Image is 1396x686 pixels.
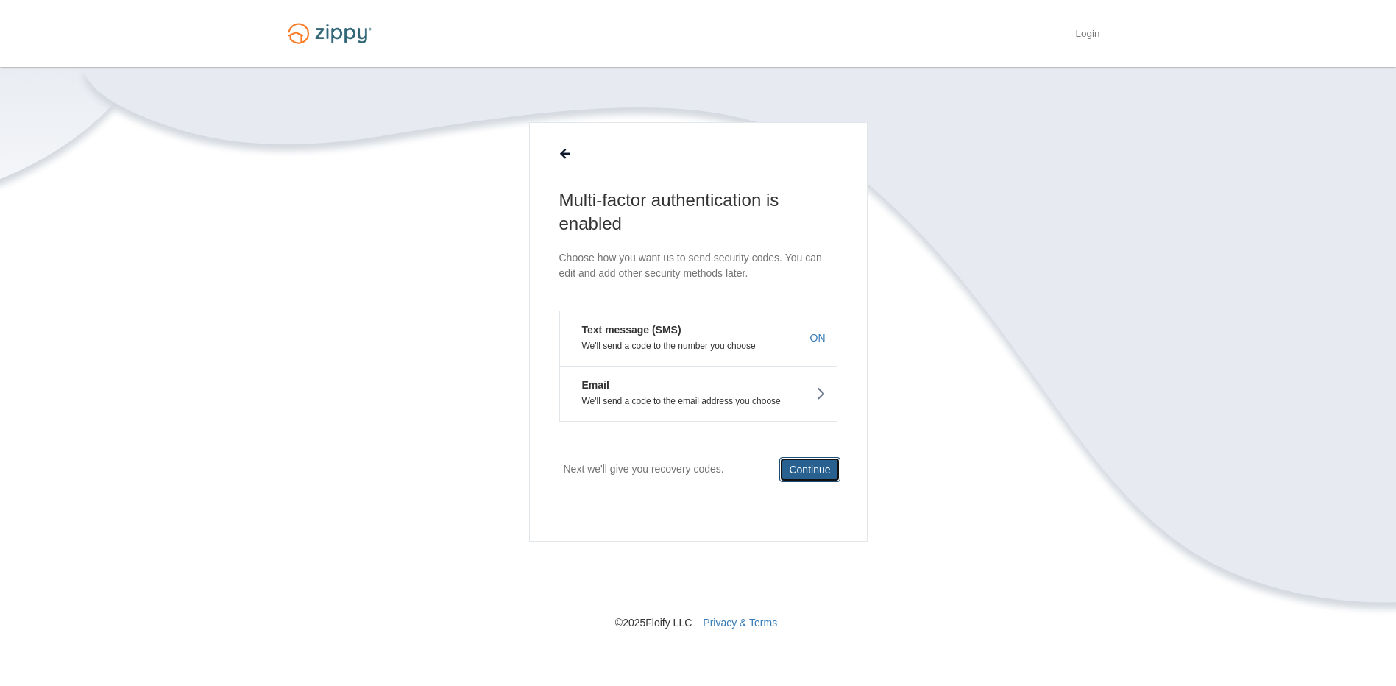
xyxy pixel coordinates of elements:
[571,322,681,337] em: Text message (SMS)
[779,457,840,482] button: Continue
[571,341,826,351] p: We'll send a code to the number you choose
[564,457,724,481] p: Next we'll give you recovery codes.
[559,311,837,366] button: Text message (SMS)We'll send a code to the number you chooseON
[571,396,826,406] p: We'll send a code to the email address you choose
[279,16,380,51] img: Logo
[571,378,609,392] em: Email
[279,542,1118,630] nav: © 2025 Floify LLC
[1075,28,1099,43] a: Login
[559,188,837,236] h1: Multi-factor authentication is enabled
[810,330,826,345] span: ON
[559,366,837,422] button: EmailWe'll send a code to the email address you choose
[703,617,777,629] a: Privacy & Terms
[559,250,837,281] p: Choose how you want us to send security codes. You can edit and add other security methods later.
